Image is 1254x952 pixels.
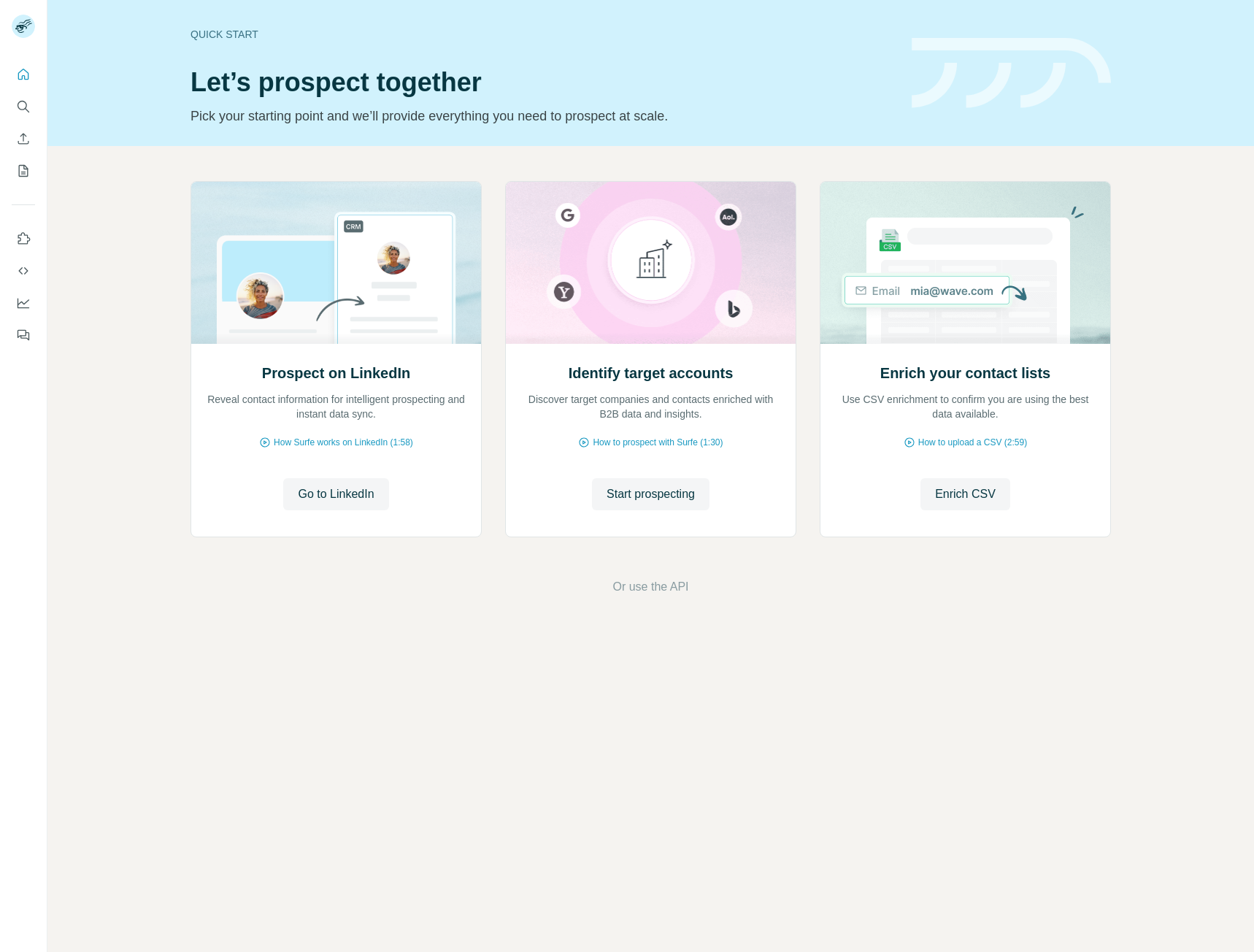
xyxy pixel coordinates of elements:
[206,392,466,421] p: Reveal contact information for intelligent prospecting and instant data sync.
[612,578,688,596] button: Or use the API
[283,478,388,510] button: Go to LinkedIn
[880,363,1050,383] h2: Enrich your contact lists
[274,436,413,449] span: How Surfe works on LinkedIn (1:58)
[12,126,35,152] button: Enrich CSV
[298,485,374,503] span: Go to LinkedIn
[593,436,723,449] span: How to prospect with Surfe (1:30)
[12,322,35,348] button: Feedback
[912,38,1111,109] img: banner
[920,478,1010,510] button: Enrich CSV
[835,392,1096,421] p: Use CSV enrichment to confirm you are using the best data available.
[12,93,35,120] button: Search
[12,61,35,88] button: Quick start
[191,68,894,97] h1: Let’s prospect together
[12,226,35,252] button: Use Surfe on LinkedIn
[918,436,1027,449] span: How to upload a CSV (2:59)
[12,258,35,284] button: Use Surfe API
[592,478,709,510] button: Start prospecting
[191,106,894,126] p: Pick your starting point and we’ll provide everything you need to prospect at scale.
[569,363,734,383] h2: Identify target accounts
[505,182,796,344] img: Identify target accounts
[520,392,781,421] p: Discover target companies and contacts enriched with B2B data and insights.
[935,485,996,503] span: Enrich CSV
[820,182,1111,344] img: Enrich your contact lists
[262,363,410,383] h2: Prospect on LinkedIn
[191,27,894,42] div: Quick start
[12,290,35,316] button: Dashboard
[607,485,695,503] span: Start prospecting
[12,158,35,184] button: My lists
[191,182,482,344] img: Prospect on LinkedIn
